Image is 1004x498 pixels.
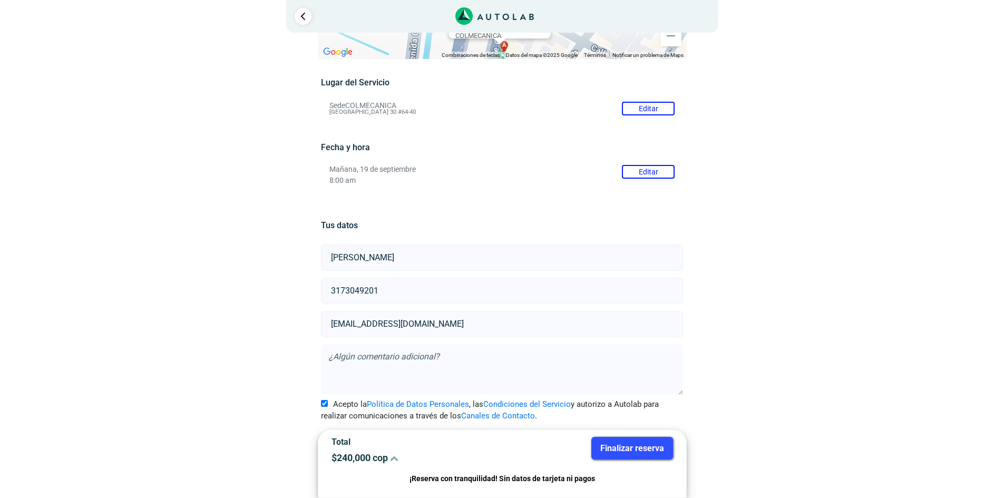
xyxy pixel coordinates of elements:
[329,165,675,174] p: Mañana, 19 de septiembre
[321,245,683,271] input: Nombre y apellido
[442,52,500,59] button: Combinaciones de teclas
[612,52,684,58] a: Notificar un problema de Maps
[295,8,311,25] a: Ir al paso anterior
[591,437,673,460] button: Finalizar reserva
[584,52,606,58] a: Términos (se abre en una nueva pestaña)
[332,437,494,447] p: Total
[660,25,681,46] button: Reducir
[321,220,683,230] h5: Tus datos
[367,399,469,409] a: Política de Datos Personales
[506,52,578,58] span: Datos del mapa ©2025 Google
[321,77,683,87] h5: Lugar del Servicio
[321,278,683,304] input: Celular
[332,473,673,485] p: ¡Reserva con tranquilidad! Sin datos de tarjeta ni pagos
[321,400,328,407] input: Acepto laPolítica de Datos Personales, lasCondiciones del Servicioy autorizo a Autolab para reali...
[321,311,683,337] input: Correo electrónico
[461,411,535,421] a: Canales de Contacto
[502,41,506,50] span: a
[622,165,675,179] button: Editar
[483,399,571,409] a: Condiciones del Servicio
[321,398,683,422] label: Acepto la , las y autorizo a Autolab para realizar comunicaciones a través de los .
[320,45,355,59] img: Google
[455,11,534,21] a: Link al sitio de autolab
[332,452,494,463] p: $ 240,000 cop
[329,176,675,185] p: 8:00 am
[455,32,501,40] b: COLMECANICA
[321,142,683,152] h5: Fecha y hora
[320,45,355,59] a: Abre esta zona en Google Maps (se abre en una nueva ventana)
